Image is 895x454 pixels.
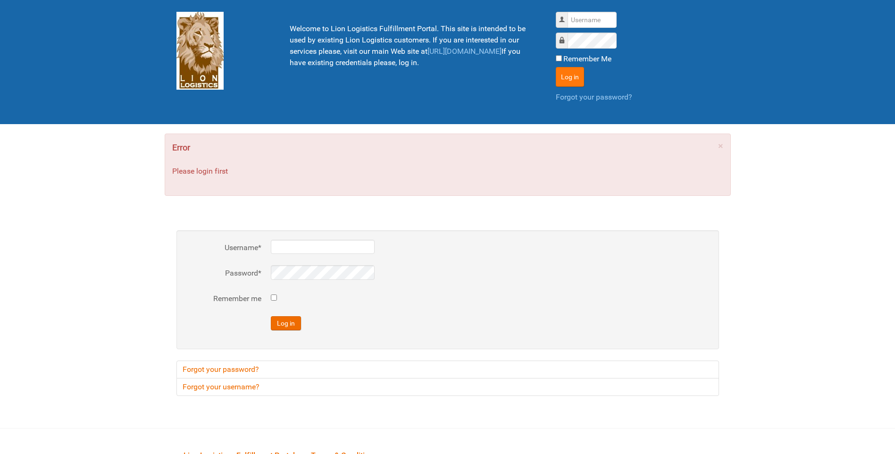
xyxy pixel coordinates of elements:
a: × [718,141,723,151]
h4: Error [172,141,723,154]
label: Remember Me [563,53,611,65]
a: Forgot your username? [176,378,719,396]
label: Password [186,268,261,279]
a: Forgot your password? [556,92,632,101]
a: Forgot your password? [176,361,719,378]
label: Password [565,35,566,36]
input: Username [568,12,617,28]
button: Log in [556,67,584,87]
label: Username [186,242,261,253]
a: [URL][DOMAIN_NAME] [427,47,502,56]
a: Lion Logistics [176,46,224,55]
label: Remember me [186,293,261,304]
p: Please login first [172,166,723,177]
p: Welcome to Lion Logistics Fulfillment Portal. This site is intended to be used by existing Lion L... [290,23,532,68]
button: Log in [271,316,301,330]
img: Lion Logistics [176,12,224,90]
